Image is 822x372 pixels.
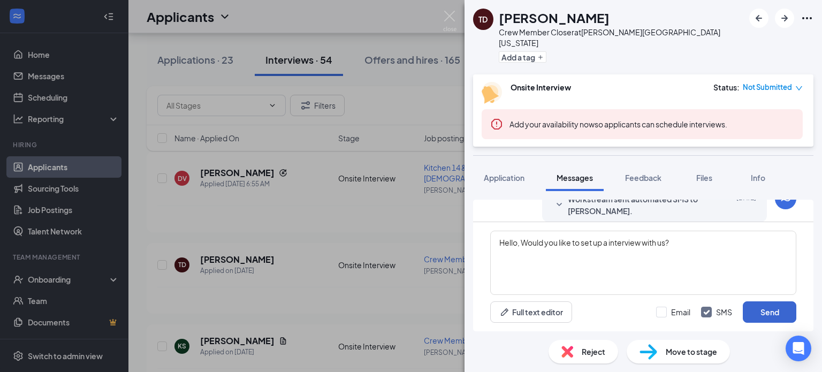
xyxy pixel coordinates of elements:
[4,208,818,218] div: CANCEL
[4,256,818,266] div: Move to ...
[743,301,796,323] button: Send
[4,295,818,305] div: New source
[490,301,572,323] button: Full text editorPen
[4,149,818,158] div: Magazine
[4,24,818,33] div: Move To ...
[4,285,818,295] div: MOVE
[499,9,610,27] h1: [PERSON_NAME]
[625,173,661,183] span: Feedback
[499,307,510,317] svg: Pen
[490,118,503,131] svg: Error
[4,324,818,333] div: WEBSITE
[4,101,818,110] div: Download
[4,227,818,237] div: This outline has no content. Would you like to delete it?
[666,346,717,358] span: Move to stage
[4,218,818,227] div: ???
[511,82,571,92] b: Onsite Interview
[751,173,765,183] span: Info
[4,333,818,343] div: JOURNAL
[4,187,818,197] div: TODO: put dlg title
[484,173,524,183] span: Application
[4,43,818,52] div: Options
[582,346,605,358] span: Reject
[499,51,546,63] button: PlusAdd a tag
[4,72,818,81] div: Move To ...
[4,120,818,130] div: Add Outline Template
[749,9,768,28] button: ArrowLeftNew
[713,82,740,93] div: Status :
[4,139,818,149] div: Journal
[4,168,818,178] div: Television/Radio
[736,193,756,217] span: [DATE]
[4,33,818,43] div: Delete
[509,119,595,130] button: Add your availability now
[557,173,593,183] span: Messages
[4,4,818,14] div: Sort A > Z
[4,110,818,120] div: Print
[4,91,818,101] div: Rename Outline
[778,12,791,25] svg: ArrowRight
[537,54,544,60] svg: Plus
[4,178,818,187] div: Visual Art
[4,158,818,168] div: Newspaper
[4,247,818,256] div: DELETE
[743,82,792,93] span: Not Submitted
[801,12,813,25] svg: Ellipses
[4,130,818,139] div: Search for Source
[478,14,488,25] div: TD
[4,237,818,247] div: SAVE AND GO HOME
[4,305,818,314] div: SAVE
[4,14,818,24] div: Sort New > Old
[4,62,818,72] div: Rename
[775,9,794,28] button: ArrowRight
[4,276,818,285] div: CANCEL
[4,343,818,353] div: MORE
[752,12,765,25] svg: ArrowLeftNew
[509,119,727,129] span: so applicants can schedule interviews.
[795,85,803,92] span: down
[786,336,811,361] div: Open Intercom Messenger
[4,353,99,364] input: Search sources
[490,231,796,295] textarea: Hello, Would you like to set up a interview with us?
[696,173,712,183] span: Files
[4,52,818,62] div: Sign out
[499,27,744,48] div: Crew Member Closer at [PERSON_NAME][GEOGRAPHIC_DATA][US_STATE]
[4,266,818,276] div: Home
[4,314,818,324] div: BOOK
[568,193,708,217] span: Workstream sent automated SMS to [PERSON_NAME].
[4,81,818,91] div: Delete
[553,199,566,211] svg: SmallChevronDown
